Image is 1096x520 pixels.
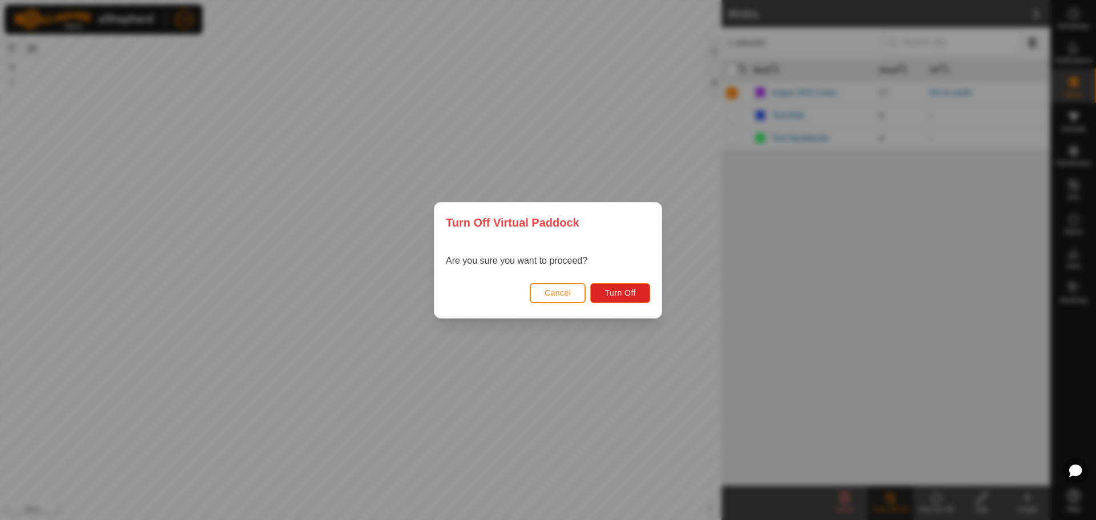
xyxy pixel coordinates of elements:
[530,283,586,303] button: Cancel
[605,288,636,297] span: Turn Off
[446,254,587,268] p: Are you sure you want to proceed?
[590,283,650,303] button: Turn Off
[446,214,579,231] span: Turn Off Virtual Paddock
[545,288,571,297] span: Cancel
